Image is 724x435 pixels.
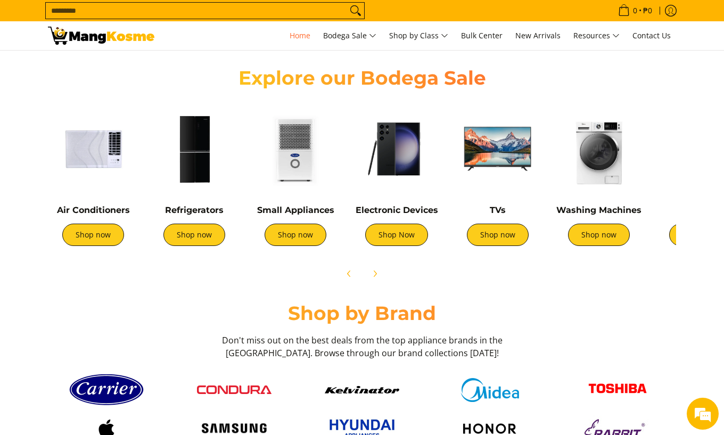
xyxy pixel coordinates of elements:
[631,7,639,14] span: 0
[323,29,376,43] span: Bodega Sale
[48,104,138,194] img: Air Conditioners
[363,262,386,285] button: Next
[554,104,644,194] img: Washing Machines
[218,334,506,359] h3: Don't miss out on the best deals from the top appliance brands in the [GEOGRAPHIC_DATA]. Browse t...
[69,370,144,409] img: Carrier logo 1 98356 9b90b2e1 0bd1 49ad 9aa2 9ddb2e94a36b
[165,21,676,50] nav: Main Menu
[48,27,154,45] img: Mang Kosme: Your Home Appliances Warehouse Sale Partner!
[257,205,334,215] a: Small Appliances
[338,262,361,285] button: Previous
[318,21,382,50] a: Bodega Sale
[303,386,421,393] a: Kelvinator button 9a26f67e caed 448c 806d e01e406ddbdc
[365,224,428,246] a: Shop Now
[615,5,655,17] span: •
[641,7,654,14] span: ₱0
[351,104,442,194] img: Electronic Devices
[57,205,130,215] a: Air Conditioners
[573,29,620,43] span: Resources
[632,30,671,40] span: Contact Us
[290,30,310,40] span: Home
[510,21,566,50] a: New Arrivals
[467,224,529,246] a: Shop now
[284,21,316,50] a: Home
[165,205,224,215] a: Refrigerators
[568,224,630,246] a: Shop now
[250,104,341,194] img: Small Appliances
[389,29,448,43] span: Shop by Class
[580,375,655,405] img: Toshiba logo
[356,205,438,215] a: Electronic Devices
[265,224,326,246] a: Shop now
[515,30,561,40] span: New Arrivals
[163,224,225,246] a: Shop now
[176,385,293,394] a: Condura logo red
[384,21,454,50] a: Shop by Class
[197,385,271,394] img: Condura logo red
[556,205,641,215] a: Washing Machines
[559,375,676,405] a: Toshiba logo
[325,386,399,393] img: Kelvinator button 9a26f67e caed 448c 806d e01e406ddbdc
[456,21,508,50] a: Bulk Center
[48,370,165,409] a: Carrier logo 1 98356 9b90b2e1 0bd1 49ad 9aa2 9ddb2e94a36b
[452,378,527,402] img: Midea logo 405e5d5e af7e 429b b899 c48f4df307b6
[461,30,503,40] span: Bulk Center
[48,301,676,325] h2: Shop by Brand
[452,104,543,194] img: TVs
[568,21,625,50] a: Resources
[62,224,124,246] a: Shop now
[347,3,364,19] button: Search
[490,205,506,215] a: TVs
[208,66,516,90] h2: Explore our Bodega Sale
[627,21,676,50] a: Contact Us
[431,378,548,402] a: Midea logo 405e5d5e af7e 429b b899 c48f4df307b6
[149,104,240,194] img: Refrigerators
